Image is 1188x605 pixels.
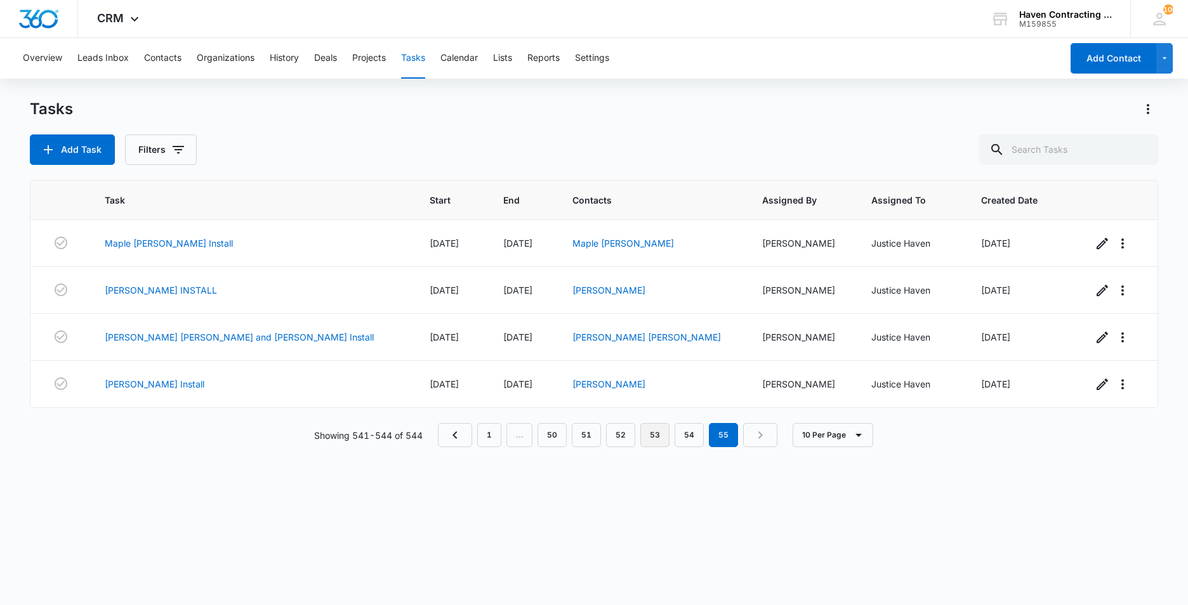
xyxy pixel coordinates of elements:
[981,332,1010,342] span: [DATE]
[503,193,524,207] span: End
[762,193,822,207] span: Assigned By
[640,423,670,447] a: Page 53
[981,285,1010,296] span: [DATE]
[105,377,204,391] a: [PERSON_NAME] Install
[270,38,299,79] button: History
[871,330,950,344] div: Justice Haven
[430,285,459,296] span: [DATE]
[871,283,950,297] div: Justice Haven
[793,423,873,447] button: 10 Per Page
[762,283,841,297] div: [PERSON_NAME]
[105,193,381,207] span: Task
[503,285,532,296] span: [DATE]
[572,193,713,207] span: Contacts
[314,38,337,79] button: Deals
[30,134,115,165] button: Add Task
[981,238,1010,249] span: [DATE]
[1163,4,1173,15] div: notifications count
[1163,4,1173,15] span: 106
[572,332,721,342] a: [PERSON_NAME] [PERSON_NAME]
[503,379,532,389] span: [DATE]
[430,238,459,249] span: [DATE]
[23,38,62,79] button: Overview
[401,38,425,79] button: Tasks
[762,237,841,250] div: [PERSON_NAME]
[981,379,1010,389] span: [DATE]
[675,423,704,447] a: Page 54
[709,423,738,447] em: 55
[572,379,645,389] a: [PERSON_NAME]
[105,283,217,297] a: [PERSON_NAME] INSTALL
[981,193,1044,207] span: Created Date
[575,38,609,79] button: Settings
[503,238,532,249] span: [DATE]
[77,38,129,79] button: Leads Inbox
[477,423,501,447] a: Page 1
[606,423,635,447] a: Page 52
[105,237,233,250] a: Maple [PERSON_NAME] Install
[430,332,459,342] span: [DATE]
[871,377,950,391] div: Justice Haven
[1019,20,1112,29] div: account id
[527,38,560,79] button: Reports
[1019,10,1112,20] div: account name
[97,11,124,25] span: CRM
[197,38,254,79] button: Organizations
[144,38,181,79] button: Contacts
[352,38,386,79] button: Projects
[572,285,645,296] a: [PERSON_NAME]
[493,38,512,79] button: Lists
[503,332,532,342] span: [DATE]
[871,193,932,207] span: Assigned To
[1071,43,1156,74] button: Add Contact
[430,379,459,389] span: [DATE]
[438,423,472,447] a: Previous Page
[538,423,567,447] a: Page 50
[30,100,73,119] h1: Tasks
[979,134,1158,165] input: Search Tasks
[762,377,841,391] div: [PERSON_NAME]
[105,330,374,344] a: [PERSON_NAME] [PERSON_NAME] and [PERSON_NAME] Install
[125,134,197,165] button: Filters
[1138,99,1158,119] button: Actions
[438,423,777,447] nav: Pagination
[572,423,601,447] a: Page 51
[762,330,841,344] div: [PERSON_NAME]
[572,238,674,249] a: Maple [PERSON_NAME]
[440,38,478,79] button: Calendar
[314,429,423,442] p: Showing 541-544 of 544
[430,193,454,207] span: Start
[871,237,950,250] div: Justice Haven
